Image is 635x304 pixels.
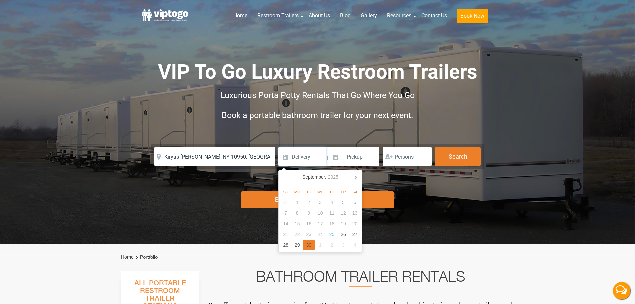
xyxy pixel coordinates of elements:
[356,8,382,23] a: Gallery
[349,197,361,208] div: 6
[208,271,513,287] h2: Bathroom Trailer Rentals
[329,147,380,166] input: Pickup
[134,253,158,261] li: Portfolio
[349,229,361,240] div: 27
[222,110,413,120] span: Book a portable bathroom trailer for your next event.
[280,197,292,208] div: 31
[328,173,338,181] i: 2025
[280,208,292,218] div: 7
[280,240,292,250] div: 28
[303,229,315,240] div: 23
[457,9,488,23] button: Book Now
[326,188,338,196] div: Th
[383,147,432,166] input: Persons
[338,229,349,240] div: 26
[338,240,349,250] div: 3
[416,8,452,23] a: Contact Us
[335,8,356,23] a: Blog
[221,90,415,100] span: Luxurious Porta Potty Rentals That Go Where You Go
[338,218,349,229] div: 19
[338,188,349,196] div: Fr
[315,229,326,240] div: 24
[349,208,361,218] div: 13
[326,240,338,250] div: 2
[326,197,338,208] div: 4
[315,197,326,208] div: 3
[349,218,361,229] div: 20
[291,218,303,229] div: 15
[291,197,303,208] div: 1
[304,8,335,23] a: About Us
[300,172,341,182] div: September,
[338,197,349,208] div: 5
[382,8,416,23] a: Resources
[228,8,252,23] a: Home
[326,218,338,229] div: 18
[303,197,315,208] div: 2
[154,147,275,166] input: Where do you need your restroom?
[291,229,303,240] div: 22
[303,208,315,218] div: 9
[349,188,361,196] div: Sa
[291,188,303,196] div: Mo
[608,277,635,304] button: Live Chat
[326,229,338,240] div: 25
[241,191,394,208] div: Explore Restroom Trailers
[315,208,326,218] div: 10
[291,240,303,250] div: 29
[252,8,304,23] a: Restroom Trailers
[315,218,326,229] div: 17
[303,240,315,250] div: 30
[435,147,481,166] button: Search
[315,240,326,250] div: 1
[278,147,326,166] input: Delivery
[280,218,292,229] div: 14
[280,229,292,240] div: 21
[121,254,133,260] a: Home
[338,208,349,218] div: 12
[327,147,328,169] span: |
[158,60,477,84] span: VIP To Go Luxury Restroom Trailers
[303,188,315,196] div: Tu
[315,188,326,196] div: We
[452,8,493,27] a: Book Now
[349,240,361,250] div: 4
[291,208,303,218] div: 8
[326,208,338,218] div: 11
[303,218,315,229] div: 16
[280,188,292,196] div: Su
